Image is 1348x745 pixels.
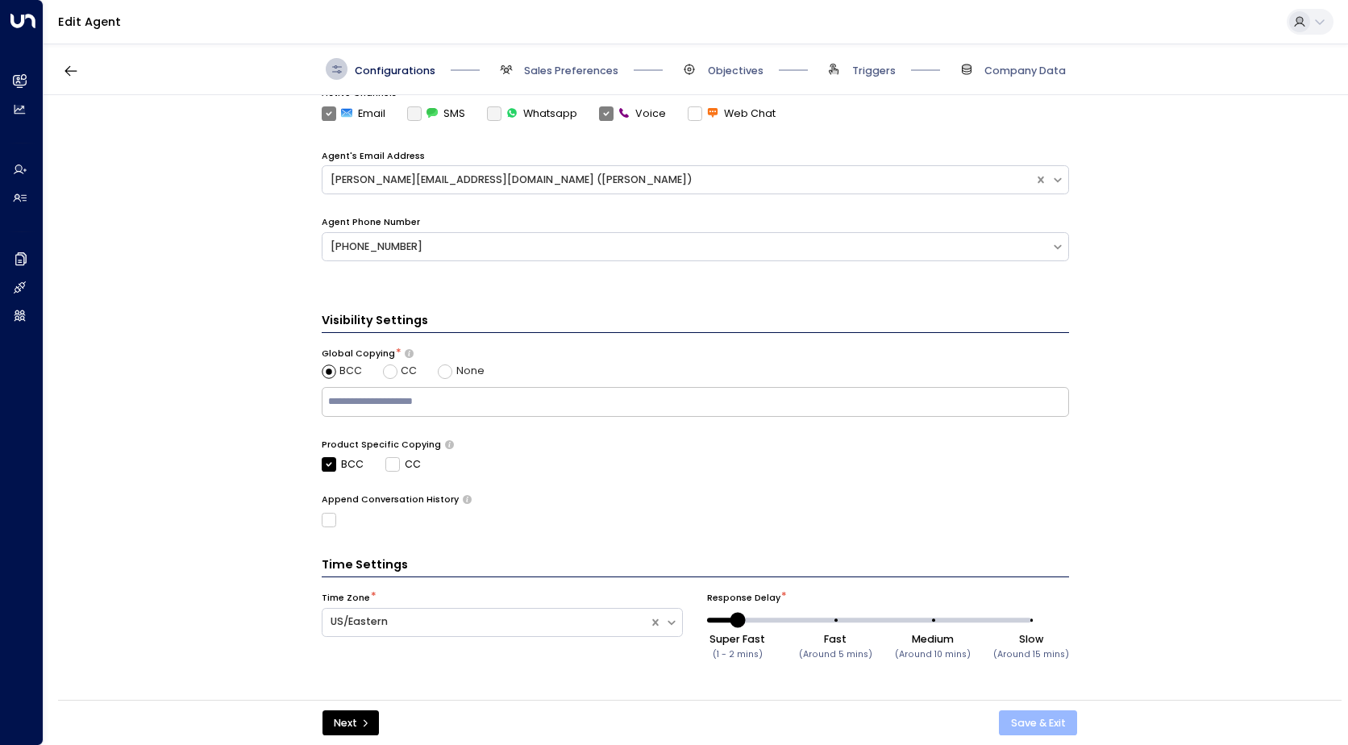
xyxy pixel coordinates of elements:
[405,349,414,359] button: Choose whether the agent should include specific emails in the CC or BCC line of all outgoing ema...
[322,493,459,506] label: Append Conversation History
[463,495,472,504] button: Only use if needed, as email clients normally append the conversation history to outgoing emails....
[799,632,872,647] div: Fast
[445,440,454,449] button: Determine if there should be product-specific CC or BCC rules for all of the agent’s emails. Sele...
[322,150,425,163] label: Agent's Email Address
[487,106,577,121] label: Whatsapp
[895,648,971,660] small: (Around 10 mins)
[993,648,1069,660] small: (Around 15 mins)
[355,64,435,78] span: Configurations
[524,64,618,78] span: Sales Preferences
[385,457,421,472] label: CC
[407,106,465,121] div: To activate this channel, please go to the Integrations page
[852,64,896,78] span: Triggers
[322,312,1069,333] h3: Visibility Settings
[487,106,577,121] div: To activate this channel, please go to the Integrations page
[322,439,441,452] label: Product Specific Copying
[322,106,385,121] label: Email
[707,592,780,605] label: Response Delay
[999,710,1077,736] button: Save & Exit
[331,239,1043,255] div: [PHONE_NUMBER]
[401,364,417,379] span: CC
[709,632,765,647] div: Super Fast
[895,632,971,647] div: Medium
[322,348,395,360] label: Global Copying
[688,106,776,121] label: Web Chat
[58,14,121,30] a: Edit Agent
[984,64,1066,78] span: Company Data
[708,64,763,78] span: Objectives
[322,556,1069,577] h3: Time Settings
[993,632,1069,647] div: Slow
[407,106,465,121] label: SMS
[339,364,362,379] span: BCC
[322,592,370,605] label: Time Zone
[331,173,1027,188] div: [PERSON_NAME][EMAIL_ADDRESS][DOMAIN_NAME] ([PERSON_NAME])
[799,648,872,660] small: (Around 5 mins)
[322,710,379,736] button: Next
[322,216,420,229] label: Agent Phone Number
[713,648,763,660] small: (1 - 2 mins)
[599,106,666,121] label: Voice
[322,457,364,472] label: BCC
[456,364,485,379] span: None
